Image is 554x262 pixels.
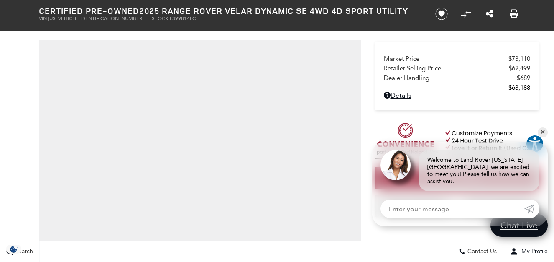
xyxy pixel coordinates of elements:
span: $689 [517,74,530,82]
span: Retailer Selling Price [384,65,508,72]
button: Save vehicle [432,7,451,21]
span: L399814LC [170,16,196,21]
img: Opt-Out Icon [4,245,23,254]
a: Submit [524,200,539,218]
a: Print this Certified Pre-Owned 2025 Range Rover Velar Dynamic SE 4WD 4D Sport Utility [510,9,518,19]
span: $73,110 [508,55,530,62]
span: Dealer Handling [384,74,517,82]
span: VIN: [39,16,48,21]
span: Contact Us [465,248,497,255]
a: Retailer Selling Price $62,499 [384,65,530,72]
span: $63,188 [508,84,530,91]
a: Share this Certified Pre-Owned 2025 Range Rover Velar Dynamic SE 4WD 4D Sport Utility [486,9,493,19]
a: Market Price $73,110 [384,55,530,62]
aside: Accessibility Help Desk [526,135,544,155]
span: Market Price [384,55,508,62]
span: [US_VEHICLE_IDENTIFICATION_NUMBER] [48,16,143,21]
span: My Profile [518,248,548,255]
span: Stock: [152,16,170,21]
div: Welcome to Land Rover [US_STATE][GEOGRAPHIC_DATA], we are excited to meet you! Please tell us how... [419,150,539,191]
img: Agent profile photo [380,150,411,180]
button: Compare Vehicle [460,8,472,20]
a: Dealer Handling $689 [384,74,530,82]
h1: 2025 Range Rover Velar Dynamic SE 4WD 4D Sport Utility [39,6,421,16]
button: Explore your accessibility options [526,135,544,153]
strong: Certified Pre-Owned [39,5,139,16]
a: $63,188 [384,84,530,91]
input: Enter your message [380,200,524,218]
button: Open user profile menu [503,241,554,262]
a: Details [384,91,530,99]
section: Click to Open Cookie Consent Modal [4,245,23,254]
span: $62,499 [508,65,530,72]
